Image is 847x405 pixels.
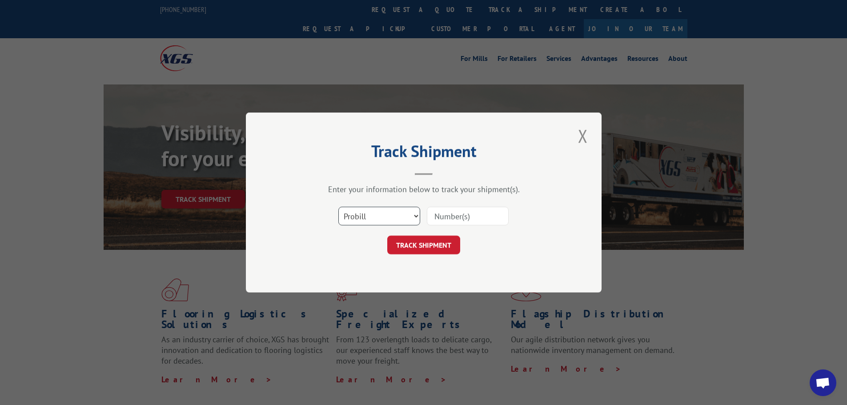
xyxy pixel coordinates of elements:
div: Enter your information below to track your shipment(s). [290,184,557,194]
a: Open chat [810,369,836,396]
button: Close modal [575,124,590,148]
input: Number(s) [427,207,509,225]
h2: Track Shipment [290,145,557,162]
button: TRACK SHIPMENT [387,236,460,254]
